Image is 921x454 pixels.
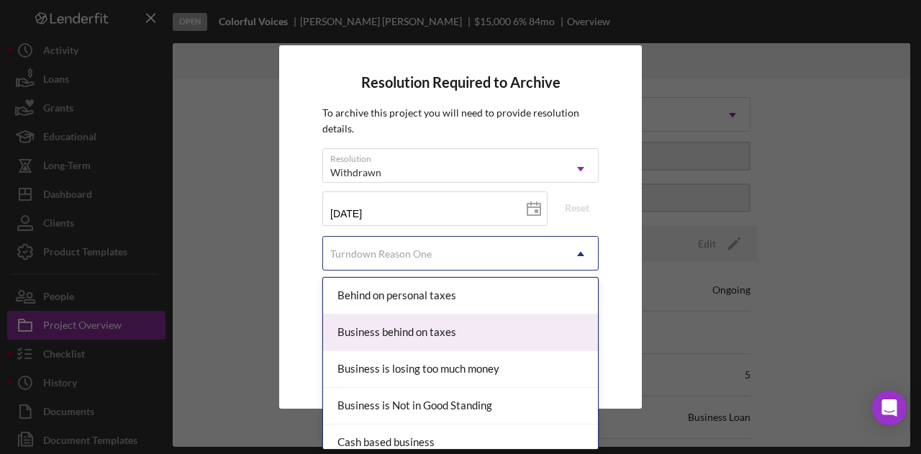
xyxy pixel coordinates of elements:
[322,74,599,91] h4: Resolution Required to Archive
[323,351,598,388] div: Business is losing too much money
[555,197,599,219] button: Reset
[323,278,598,314] div: Behind on personal taxes
[872,391,907,425] div: Open Intercom Messenger
[323,314,598,351] div: Business behind on taxes
[322,105,599,137] p: To archive this project you will need to provide resolution details.
[565,197,589,219] div: Reset
[323,388,598,425] div: Business is Not in Good Standing
[330,167,381,178] div: Withdrawn
[330,248,432,260] div: Turndown Reason One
